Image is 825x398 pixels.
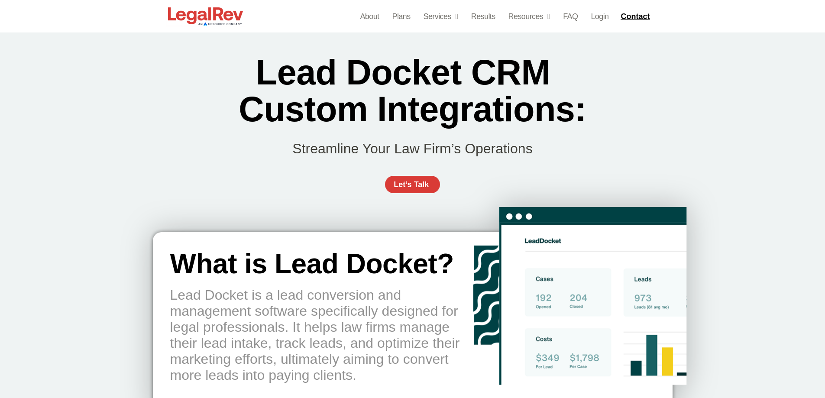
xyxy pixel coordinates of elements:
[563,10,578,23] a: FAQ
[617,10,655,23] a: Contact
[424,10,458,23] a: Services
[591,10,608,23] a: Login
[471,10,495,23] a: Results
[238,54,587,128] h2: Lead Docket CRM Custom Integrations:
[394,181,429,188] span: Let’s Talk
[385,176,440,193] a: Let’s Talk
[360,10,608,23] nav: Menu
[621,13,650,20] span: Contact
[170,249,473,278] h2: What is Lead Docket?
[170,287,473,383] p: Lead Docket is a lead conversion and management software specifically designed for legal professi...
[392,10,411,23] a: Plans
[508,10,550,23] a: Resources
[360,10,379,23] a: About
[166,141,660,157] p: Streamline Your Law Firm’s Operations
